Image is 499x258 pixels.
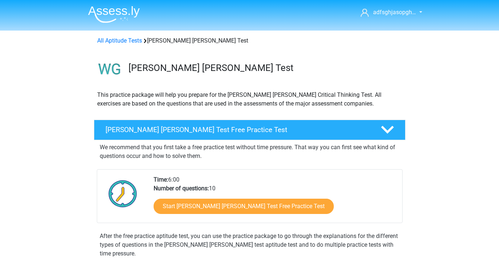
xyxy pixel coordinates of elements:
[154,185,209,192] b: Number of questions:
[91,120,408,140] a: [PERSON_NAME] [PERSON_NAME] Test Free Practice Test
[373,9,416,16] span: adfsghjasopgh…
[97,37,142,44] a: All Aptitude Tests
[100,143,400,160] p: We recommend that you first take a free practice test without time pressure. That way you can fir...
[148,175,402,223] div: 6:00 10
[154,199,334,214] a: Start [PERSON_NAME] [PERSON_NAME] Test Free Practice Test
[358,8,417,17] a: adfsghjasopgh…
[104,175,141,212] img: Clock
[94,54,125,85] img: watson glaser test
[128,62,400,74] h3: [PERSON_NAME] [PERSON_NAME] Test
[88,6,140,23] img: Assessly
[97,232,403,258] div: After the free practice aptitude test, you can use the practice package to go through the explana...
[97,91,402,108] p: This practice package will help you prepare for the [PERSON_NAME] [PERSON_NAME] Critical Thinking...
[94,36,405,45] div: [PERSON_NAME] [PERSON_NAME] Test
[154,176,168,183] b: Time:
[106,126,369,134] h4: [PERSON_NAME] [PERSON_NAME] Test Free Practice Test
